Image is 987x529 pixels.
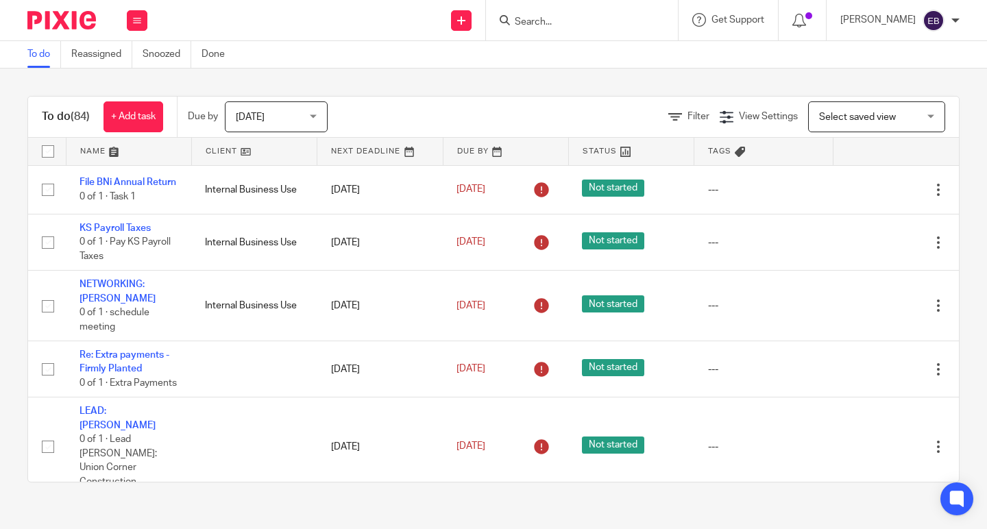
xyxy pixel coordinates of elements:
[71,111,90,122] span: (84)
[317,341,443,397] td: [DATE]
[708,236,820,249] div: ---
[143,41,191,68] a: Snoozed
[513,16,637,29] input: Search
[42,110,90,124] h1: To do
[708,362,820,376] div: ---
[456,442,485,452] span: [DATE]
[317,165,443,214] td: [DATE]
[71,41,132,68] a: Reassigned
[80,434,157,487] span: 0 of 1 · Lead [PERSON_NAME]: Union Corner Construction
[708,183,820,197] div: ---
[456,185,485,195] span: [DATE]
[923,10,945,32] img: svg%3E
[708,147,731,155] span: Tags
[582,436,644,454] span: Not started
[582,180,644,197] span: Not started
[739,112,798,121] span: View Settings
[582,359,644,376] span: Not started
[191,214,317,270] td: Internal Business Use
[202,41,235,68] a: Done
[582,232,644,249] span: Not started
[819,112,896,122] span: Select saved view
[711,15,764,25] span: Get Support
[80,192,136,201] span: 0 of 1 · Task 1
[80,350,169,373] a: Re: Extra payments - Firmly Planted
[317,397,443,496] td: [DATE]
[27,41,61,68] a: To do
[456,237,485,247] span: [DATE]
[80,378,177,388] span: 0 of 1 · Extra Payments
[80,308,149,332] span: 0 of 1 · schedule meeting
[236,112,265,122] span: [DATE]
[317,271,443,341] td: [DATE]
[456,301,485,310] span: [DATE]
[188,110,218,123] p: Due by
[456,365,485,374] span: [DATE]
[687,112,709,121] span: Filter
[27,11,96,29] img: Pixie
[708,299,820,312] div: ---
[80,280,156,303] a: NETWORKING: [PERSON_NAME]
[80,406,156,430] a: LEAD: [PERSON_NAME]
[80,177,176,187] a: File BNi Annual Return
[191,271,317,341] td: Internal Business Use
[317,214,443,270] td: [DATE]
[708,440,820,454] div: ---
[582,295,644,312] span: Not started
[80,238,171,262] span: 0 of 1 · Pay KS Payroll Taxes
[80,223,151,233] a: KS Payroll Taxes
[191,165,317,214] td: Internal Business Use
[840,13,916,27] p: [PERSON_NAME]
[103,101,163,132] a: + Add task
